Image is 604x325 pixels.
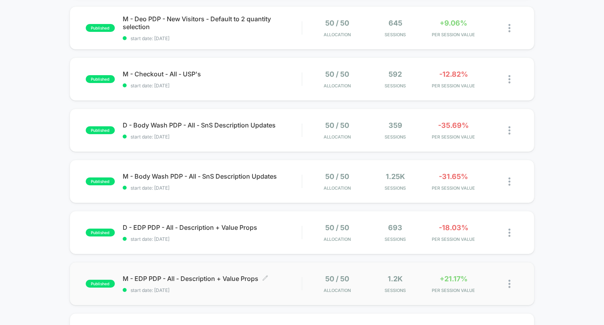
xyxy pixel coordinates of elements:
[325,223,349,232] span: 50 / 50
[325,275,349,283] span: 50 / 50
[386,172,405,181] span: 1.25k
[508,24,510,32] img: close
[368,32,422,37] span: Sessions
[325,172,349,181] span: 50 / 50
[389,121,402,129] span: 359
[368,185,422,191] span: Sessions
[324,83,351,89] span: Allocation
[123,185,302,191] span: start date: [DATE]
[86,75,115,83] span: published
[324,134,351,140] span: Allocation
[438,121,469,129] span: -35.69%
[368,236,422,242] span: Sessions
[123,134,302,140] span: start date: [DATE]
[86,280,115,288] span: published
[324,185,351,191] span: Allocation
[86,229,115,236] span: published
[123,287,302,293] span: start date: [DATE]
[324,288,351,293] span: Allocation
[123,236,302,242] span: start date: [DATE]
[86,126,115,134] span: published
[508,126,510,135] img: close
[426,134,481,140] span: PER SESSION VALUE
[426,288,481,293] span: PER SESSION VALUE
[426,236,481,242] span: PER SESSION VALUE
[508,75,510,83] img: close
[440,19,467,27] span: +9.06%
[123,70,302,78] span: M - Checkout - All - USP's
[123,172,302,180] span: M - Body Wash PDP - All - SnS Description Updates
[426,83,481,89] span: PER SESSION VALUE
[123,223,302,231] span: D - EDP PDP - All - Description + Value Props
[439,70,468,78] span: -12.82%
[440,275,468,283] span: +21.17%
[439,223,468,232] span: -18.03%
[325,70,349,78] span: 50 / 50
[368,288,422,293] span: Sessions
[508,280,510,288] img: close
[86,24,115,32] span: published
[439,172,468,181] span: -31.65%
[325,121,349,129] span: 50 / 50
[123,275,302,283] span: M - EDP PDP - All - Description + Value Props
[325,19,349,27] span: 50 / 50
[389,70,402,78] span: 592
[123,35,302,41] span: start date: [DATE]
[324,32,351,37] span: Allocation
[508,229,510,237] img: close
[389,19,402,27] span: 645
[388,223,402,232] span: 693
[508,177,510,186] img: close
[123,83,302,89] span: start date: [DATE]
[426,32,481,37] span: PER SESSION VALUE
[86,177,115,185] span: published
[368,83,422,89] span: Sessions
[368,134,422,140] span: Sessions
[123,121,302,129] span: D - Body Wash PDP - All - SnS Description Updates
[426,185,481,191] span: PER SESSION VALUE
[388,275,403,283] span: 1.2k
[123,15,302,31] span: M - Deo PDP - New Visitors - Default to 2 quantity selection
[324,236,351,242] span: Allocation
